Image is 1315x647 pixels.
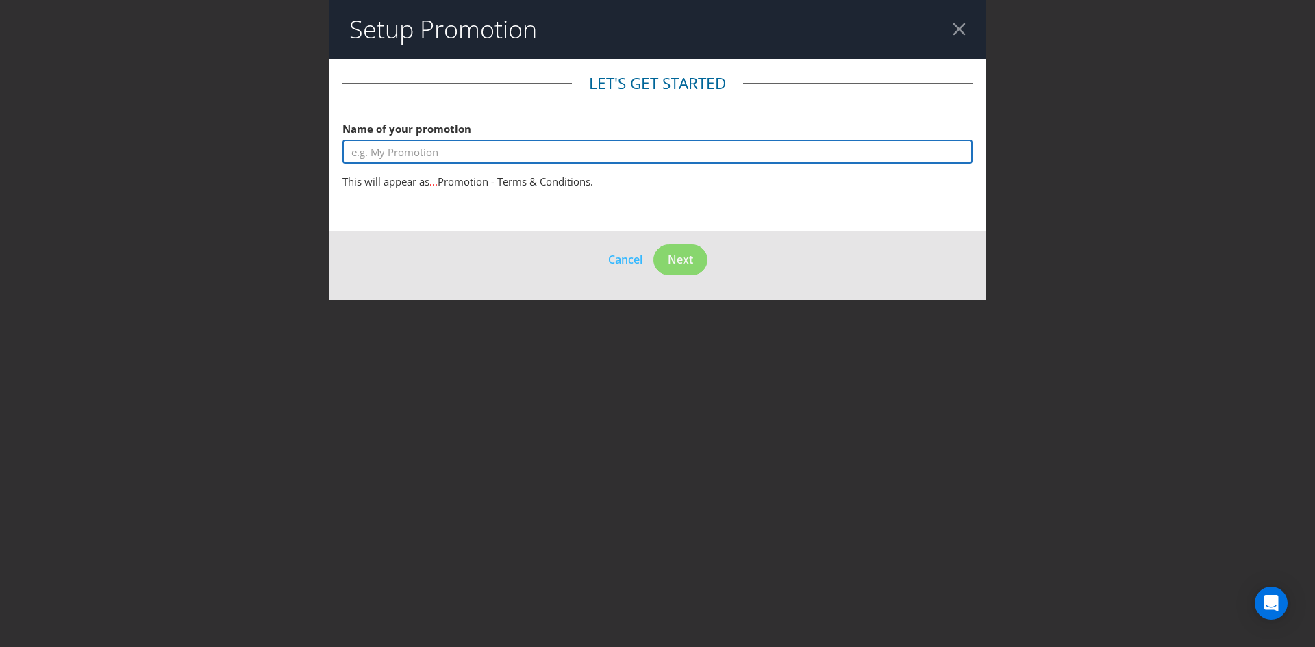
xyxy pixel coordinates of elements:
span: Promotion - Terms & Conditions. [438,175,593,188]
button: Next [653,244,707,275]
button: Cancel [608,251,643,268]
span: Next [668,252,693,267]
span: This will appear as [342,175,429,188]
span: Name of your promotion [342,122,471,136]
span: ... [429,175,438,188]
legend: Let's get started [572,73,743,94]
span: Cancel [608,252,642,267]
input: e.g. My Promotion [342,140,973,164]
div: Open Intercom Messenger [1255,587,1288,620]
h2: Setup Promotion [349,16,537,43]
